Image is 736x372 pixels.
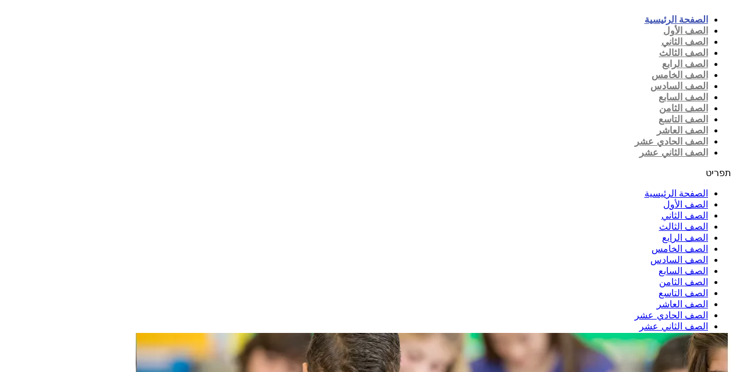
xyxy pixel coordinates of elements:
a: الصف الأول [663,26,708,36]
div: כפתור פתיחת תפריט [105,167,731,178]
a: الصف الثالث [659,48,708,58]
a: الصف العاشر [657,125,708,135]
a: الصف الثالث [659,222,708,231]
a: الصفحة الرئيسية [645,15,708,24]
a: الصف التاسع [658,288,708,298]
a: الصف الثاني [661,210,708,220]
a: الصف السادس [650,255,708,265]
a: الصف الأول [663,199,708,209]
a: الصف الحادي عشر [635,310,708,320]
a: الصف الثاني عشر [639,321,708,331]
a: الصف الثاني عشر [639,148,708,157]
span: תפריט [706,168,731,178]
a: الصف الخامس [652,244,708,254]
a: الصف الثامن [659,103,708,113]
a: الصف السابع [658,266,708,276]
a: الصف التاسع [658,114,708,124]
a: الصف الثاني [661,37,708,47]
a: الصف الرابع [662,233,708,243]
a: الصف السابع [658,92,708,102]
a: الصف الحادي عشر [635,136,708,146]
a: الصفحة الرئيسية [645,188,708,198]
a: الصف السادس [650,81,708,91]
a: الصف العاشر [657,299,708,309]
a: الصف الثامن [659,277,708,287]
a: الصف الخامس [652,70,708,80]
a: الصف الرابع [662,59,708,69]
